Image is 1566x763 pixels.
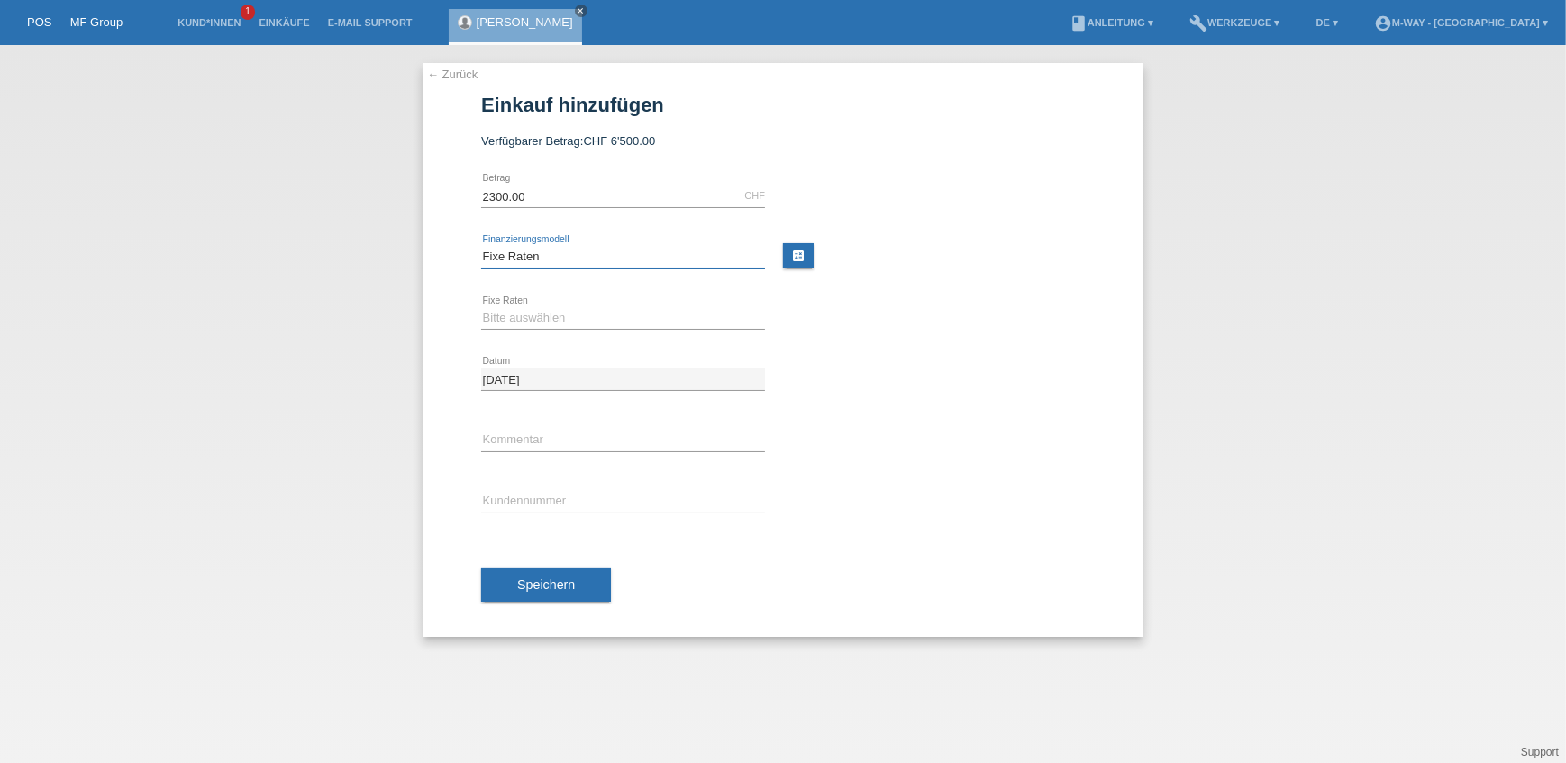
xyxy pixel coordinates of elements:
[783,243,814,268] a: calculate
[1374,14,1392,32] i: account_circle
[791,249,806,263] i: calculate
[477,15,573,29] a: [PERSON_NAME]
[250,17,318,28] a: Einkäufe
[577,6,586,15] i: close
[1180,17,1289,28] a: buildWerkzeuge ▾
[1521,746,1559,758] a: Support
[427,68,478,81] a: ← Zurück
[1061,17,1162,28] a: bookAnleitung ▾
[575,5,587,17] a: close
[1189,14,1207,32] i: build
[744,190,765,201] div: CHF
[1070,14,1088,32] i: book
[583,134,655,148] span: CHF 6'500.00
[319,17,422,28] a: E-Mail Support
[168,17,250,28] a: Kund*innen
[1307,17,1347,28] a: DE ▾
[27,15,123,29] a: POS — MF Group
[481,94,1085,116] h1: Einkauf hinzufügen
[1365,17,1557,28] a: account_circlem-way - [GEOGRAPHIC_DATA] ▾
[241,5,255,20] span: 1
[517,577,575,592] span: Speichern
[481,134,1085,148] div: Verfügbarer Betrag:
[481,568,611,602] button: Speichern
